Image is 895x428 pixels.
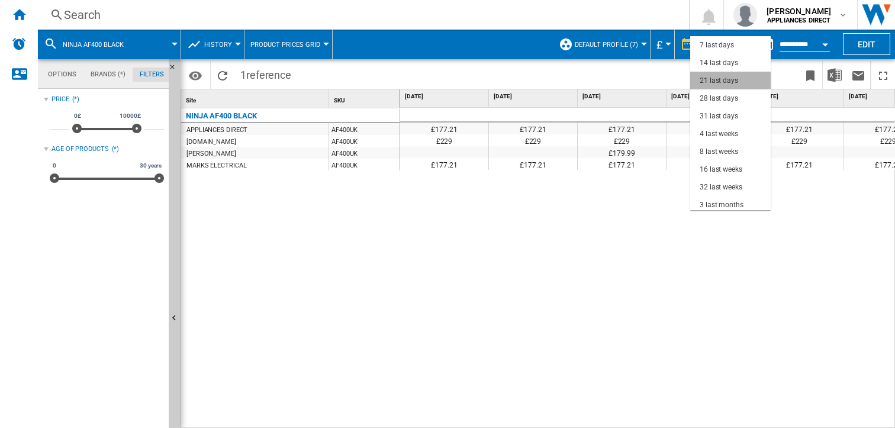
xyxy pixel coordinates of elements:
div: 8 last weeks [700,147,738,157]
div: 16 last weeks [700,165,742,175]
div: 32 last weeks [700,182,742,192]
div: 4 last weeks [700,129,738,139]
div: 14 last days [700,58,738,68]
div: 7 last days [700,40,734,50]
div: 31 last days [700,111,738,121]
div: 21 last days [700,76,738,86]
div: 3 last months [700,200,743,210]
div: 28 last days [700,94,738,104]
